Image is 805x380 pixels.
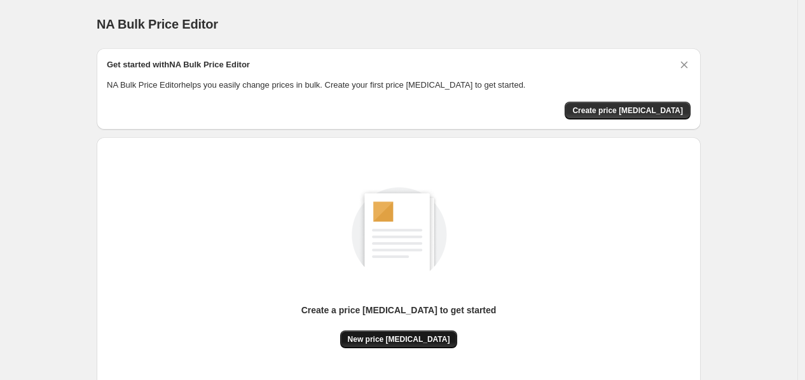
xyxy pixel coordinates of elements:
button: Dismiss card [678,58,691,71]
span: NA Bulk Price Editor [97,17,218,31]
p: Create a price [MEDICAL_DATA] to get started [301,304,497,316]
span: New price [MEDICAL_DATA] [348,334,450,344]
button: New price [MEDICAL_DATA] [340,330,458,348]
p: NA Bulk Price Editor helps you easily change prices in bulk. Create your first price [MEDICAL_DAT... [107,79,691,92]
h2: Get started with NA Bulk Price Editor [107,58,250,71]
span: Create price [MEDICAL_DATA] [572,105,683,116]
button: Create price change job [565,102,691,119]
